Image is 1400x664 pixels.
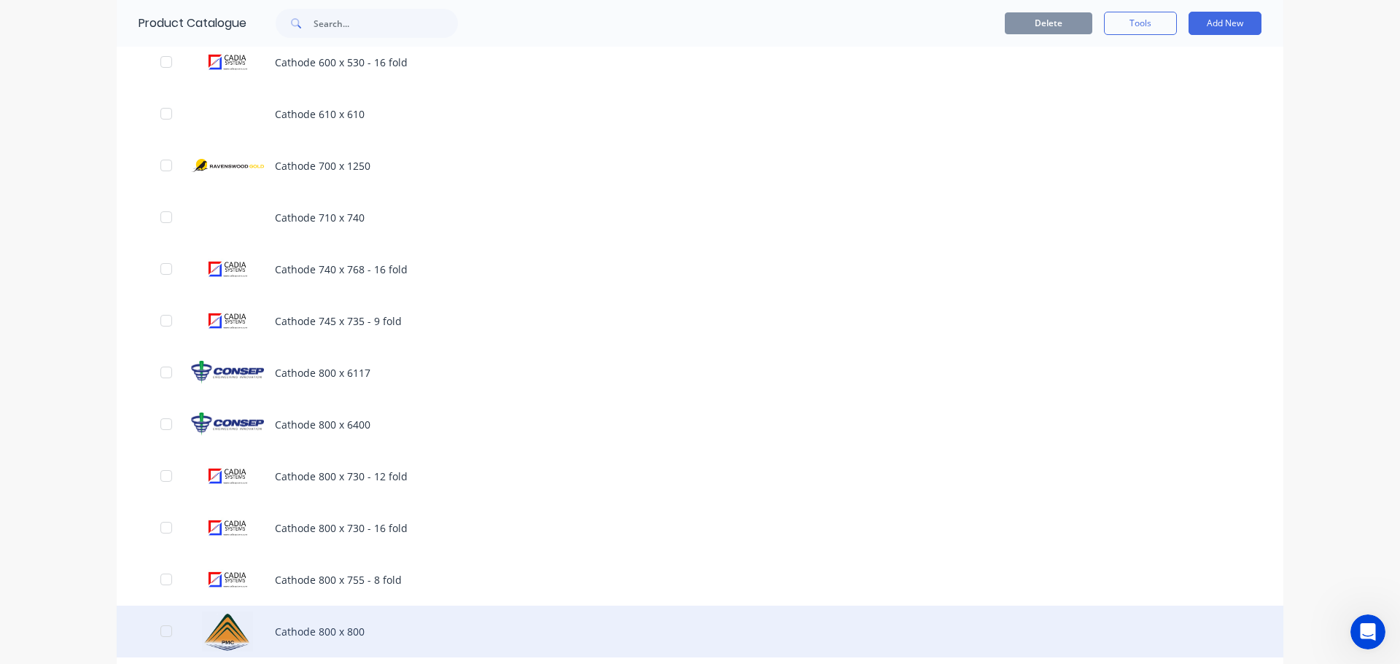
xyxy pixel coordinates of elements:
[117,554,1283,606] div: Cathode 800 x 755 - 8 foldCathode 800 x 755 - 8 fold
[1350,614,1385,649] iframe: Intercom live chat
[117,88,1283,140] div: Cathode 610 x 610
[117,192,1283,243] div: Cathode 710 x 740
[117,399,1283,450] div: Cathode 800 x 6400Cathode 800 x 6400
[117,450,1283,502] div: Cathode 800 x 730 - 12 foldCathode 800 x 730 - 12 fold
[1189,12,1261,35] button: Add New
[117,502,1283,554] div: Cathode 800 x 730 - 16 foldCathode 800 x 730 - 16 fold
[117,606,1283,657] div: Cathode 800 x 800Cathode 800 x 800
[117,347,1283,399] div: Cathode 800 x 6117Cathode 800 x 6117
[117,295,1283,347] div: Cathode 745 x 735 - 9 foldCathode 745 x 735 - 9 fold
[117,36,1283,88] div: Cathode 600 x 530 - 16 foldCathode 600 x 530 - 16 fold
[117,140,1283,192] div: Cathode 700 x 1250Cathode 700 x 1250
[1005,12,1092,34] button: Delete
[117,243,1283,295] div: Cathode 740 x 768 - 16 foldCathode 740 x 768 - 16 fold
[1104,12,1177,35] button: Tools
[314,9,458,38] input: Search...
